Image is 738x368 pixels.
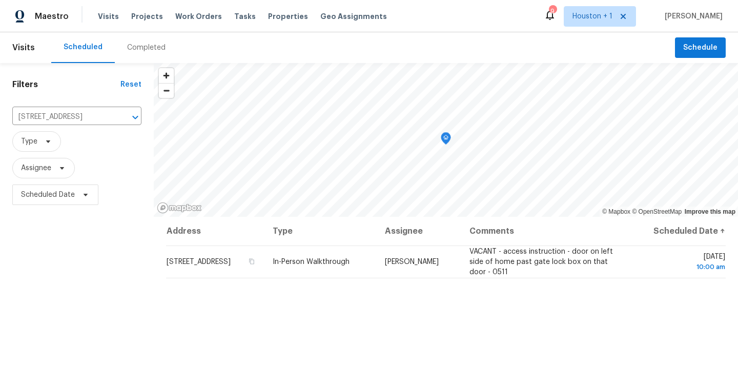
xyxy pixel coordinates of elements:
[21,190,75,200] span: Scheduled Date
[157,202,202,214] a: Mapbox homepage
[175,11,222,22] span: Work Orders
[675,37,726,58] button: Schedule
[268,11,308,22] span: Properties
[637,262,725,272] div: 10:00 am
[234,13,256,20] span: Tasks
[12,36,35,59] span: Visits
[549,6,556,16] div: 9
[320,11,387,22] span: Geo Assignments
[12,109,113,125] input: Search for an address...
[131,11,163,22] span: Projects
[264,217,377,246] th: Type
[685,208,735,215] a: Improve this map
[572,11,612,22] span: Houston + 1
[154,63,738,217] canvas: Map
[159,68,174,83] button: Zoom in
[629,217,726,246] th: Scheduled Date ↑
[98,11,119,22] span: Visits
[12,79,120,90] h1: Filters
[385,258,439,265] span: [PERSON_NAME]
[377,217,461,246] th: Assignee
[167,258,231,265] span: [STREET_ADDRESS]
[159,83,174,98] button: Zoom out
[127,43,166,53] div: Completed
[602,208,630,215] a: Mapbox
[21,163,51,173] span: Assignee
[273,258,350,265] span: In-Person Walkthrough
[128,110,142,125] button: Open
[247,257,256,266] button: Copy Address
[461,217,629,246] th: Comments
[661,11,723,22] span: [PERSON_NAME]
[632,208,682,215] a: OpenStreetMap
[35,11,69,22] span: Maestro
[64,42,102,52] div: Scheduled
[21,136,37,147] span: Type
[683,42,717,54] span: Schedule
[469,248,613,276] span: VACANT - access instruction - door on left side of home past gate lock box on that door - 0511
[120,79,141,90] div: Reset
[159,84,174,98] span: Zoom out
[166,217,264,246] th: Address
[637,253,725,272] span: [DATE]
[441,132,451,148] div: Map marker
